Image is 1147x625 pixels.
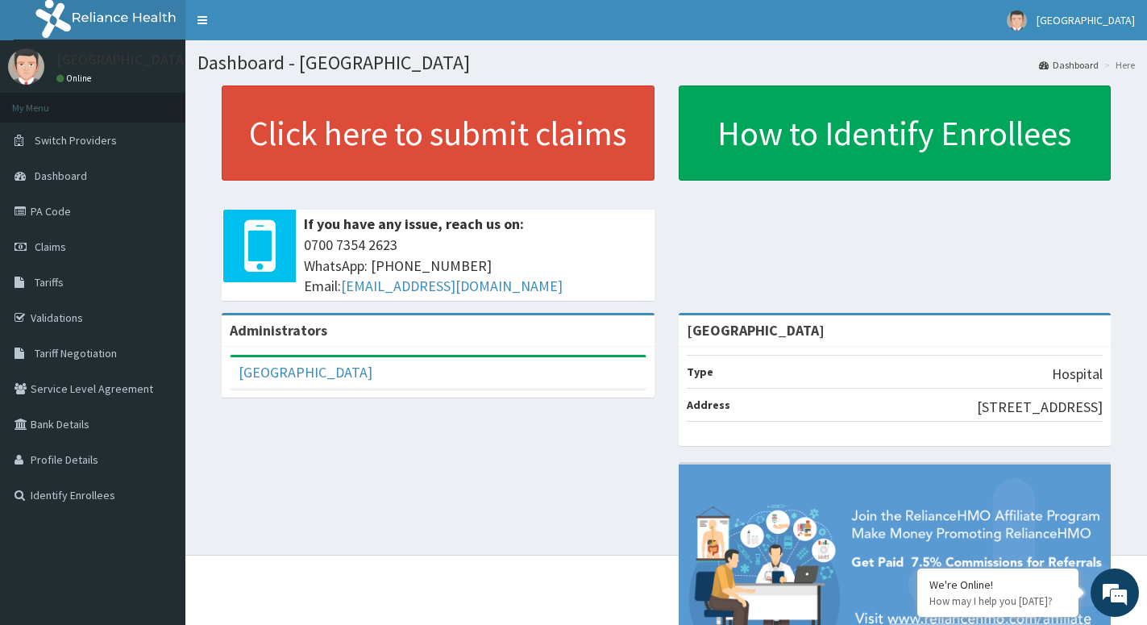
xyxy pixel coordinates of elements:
span: Dashboard [35,169,87,183]
span: 0700 7354 2623 WhatsApp: [PHONE_NUMBER] Email: [304,235,646,297]
a: Dashboard [1039,58,1099,72]
h1: Dashboard - [GEOGRAPHIC_DATA] [197,52,1135,73]
p: [STREET_ADDRESS] [977,397,1103,418]
span: Tariff Negotiation [35,346,117,360]
a: [GEOGRAPHIC_DATA] [239,363,372,381]
b: Administrators [230,321,327,340]
li: Here [1100,58,1135,72]
span: [GEOGRAPHIC_DATA] [1037,13,1135,27]
a: Online [56,73,95,84]
p: How may I help you today? [929,594,1066,608]
b: Type [687,365,713,379]
span: Switch Providers [35,133,117,148]
img: User Image [8,48,44,85]
a: Click here to submit claims [222,85,655,181]
div: We're Online! [929,577,1066,592]
b: If you have any issue, reach us on: [304,215,524,233]
a: [EMAIL_ADDRESS][DOMAIN_NAME] [341,277,563,295]
a: How to Identify Enrollees [679,85,1112,181]
span: Claims [35,240,66,254]
span: Tariffs [35,275,64,290]
b: Address [687,398,730,412]
img: User Image [1007,10,1027,31]
p: [GEOGRAPHIC_DATA] [56,52,189,67]
p: Hospital [1052,364,1103,385]
strong: [GEOGRAPHIC_DATA] [687,321,825,340]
